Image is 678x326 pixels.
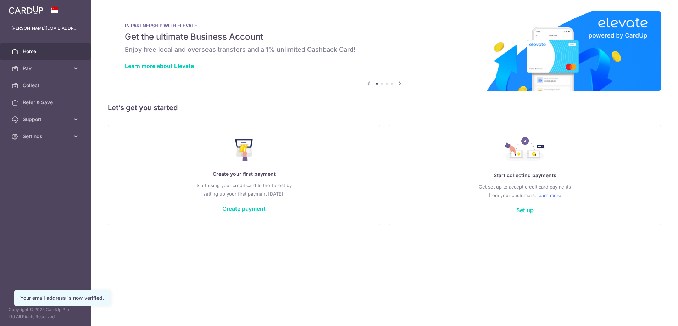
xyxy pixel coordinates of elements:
p: [PERSON_NAME][EMAIL_ADDRESS][PERSON_NAME][DOMAIN_NAME] [11,25,79,32]
a: Learn more [536,191,561,199]
span: Home [23,48,70,55]
h5: Let’s get you started [108,102,661,113]
h6: Enjoy free local and overseas transfers and a 1% unlimited Cashback Card! [125,45,644,54]
span: Refer & Save [23,99,70,106]
span: Support [23,116,70,123]
a: Create payment [222,205,266,212]
p: IN PARTNERSHIP WITH ELEVATE [125,23,644,28]
p: Start collecting payments [403,171,646,180]
span: Settings [23,133,70,140]
img: Collect Payment [505,137,545,163]
img: CardUp [9,6,43,14]
p: Create your first payment [122,170,366,178]
span: Pay [23,65,70,72]
p: Start using your credit card to the fullest by setting up your first payment [DATE]! [122,181,366,198]
h5: Get the ultimate Business Account [125,31,644,43]
p: Get set up to accept credit card payments from your customers. [403,182,646,199]
img: Make Payment [235,139,253,161]
img: Renovation banner [108,11,661,91]
span: Collect [23,82,70,89]
a: Learn more about Elevate [125,62,194,69]
a: Set up [516,207,534,214]
div: Your email address is now verified. [20,294,104,302]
